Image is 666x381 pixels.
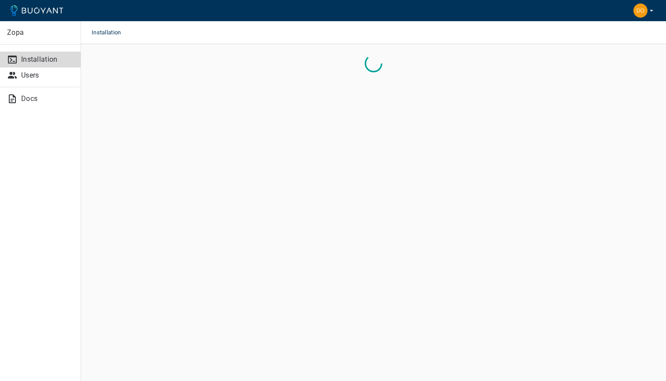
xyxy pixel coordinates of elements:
p: Zopa [7,28,74,37]
p: Docs [21,94,74,103]
p: Installation [21,55,74,64]
span: Installation [92,21,132,44]
p: Users [21,71,74,80]
img: Dominic [633,4,647,18]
